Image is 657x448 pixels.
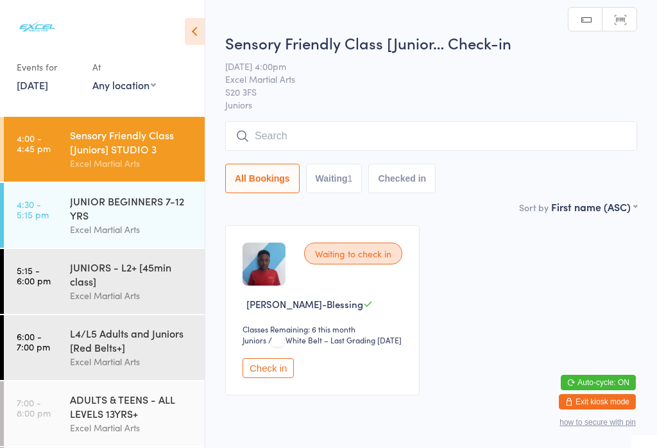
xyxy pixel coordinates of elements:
a: [DATE] [17,78,48,92]
img: Excel Martial Arts [13,10,61,44]
div: Any location [92,78,156,92]
button: Auto-cycle: ON [561,375,636,390]
time: 4:30 - 5:15 pm [17,199,49,220]
a: 7:00 -8:00 pmADULTS & TEENS - ALL LEVELS 13YRS+Excel Martial Arts [4,381,205,446]
label: Sort by [519,201,549,214]
div: Excel Martial Arts [70,354,194,369]
span: Excel Martial Arts [225,73,617,85]
div: 1 [348,173,353,184]
h2: Sensory Friendly Class [Junior… Check-in [225,32,637,53]
button: Waiting1 [306,164,363,193]
button: Check in [243,358,294,378]
div: Excel Martial Arts [70,156,194,171]
div: First name (ASC) [551,200,637,214]
button: how to secure with pin [559,418,636,427]
div: Excel Martial Arts [70,222,194,237]
div: Events for [17,56,80,78]
span: [PERSON_NAME]-Blessing [246,297,363,311]
a: 4:30 -5:15 pmJUNIOR BEGINNERS 7-12 YRSExcel Martial Arts [4,183,205,248]
div: JUNIORS - L2+ [45min class] [70,260,194,288]
div: Excel Martial Arts [70,420,194,435]
div: JUNIOR BEGINNERS 7-12 YRS [70,194,194,222]
button: Exit kiosk mode [559,394,636,409]
div: ADULTS & TEENS - ALL LEVELS 13YRS+ [70,392,194,420]
input: Search [225,121,637,151]
button: Checked in [368,164,436,193]
time: 4:00 - 4:45 pm [17,133,51,153]
time: 5:15 - 6:00 pm [17,265,51,286]
a: 6:00 -7:00 pmL4/L5 Adults and Juniors [Red Belts+]Excel Martial Arts [4,315,205,380]
span: S20 3FS [225,85,617,98]
div: At [92,56,156,78]
a: 5:15 -6:00 pmJUNIORS - L2+ [45min class]Excel Martial Arts [4,249,205,314]
a: 4:00 -4:45 pmSensory Friendly Class [Juniors] STUDIO 3Excel Martial Arts [4,117,205,182]
span: / White Belt – Last Grading [DATE] [268,334,402,345]
div: Excel Martial Arts [70,288,194,303]
div: Classes Remaining: 6 this month [243,323,406,334]
time: 6:00 - 7:00 pm [17,331,50,352]
span: Juniors [225,98,637,111]
div: Waiting to check in [304,243,402,264]
div: Sensory Friendly Class [Juniors] STUDIO 3 [70,128,194,156]
img: image1750268101.png [243,243,286,286]
span: [DATE] 4:00pm [225,60,617,73]
div: L4/L5 Adults and Juniors [Red Belts+] [70,326,194,354]
div: Juniors [243,334,266,345]
time: 7:00 - 8:00 pm [17,397,51,418]
button: All Bookings [225,164,300,193]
